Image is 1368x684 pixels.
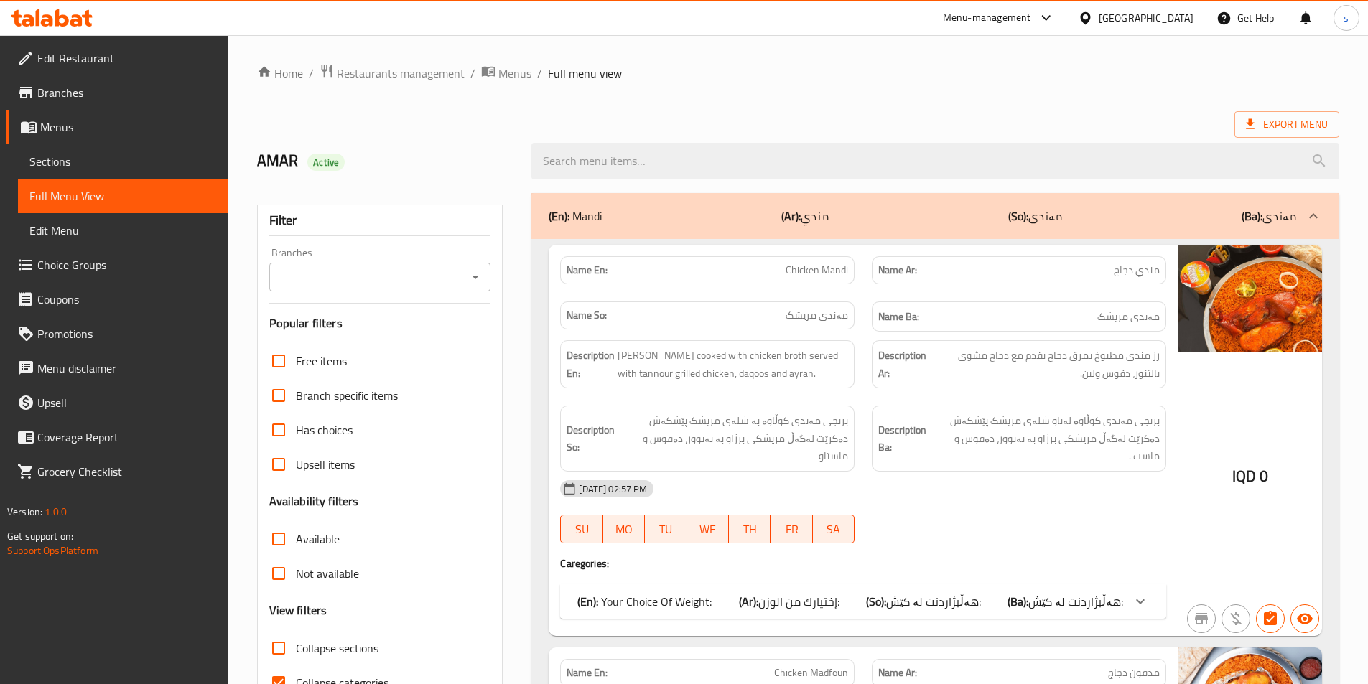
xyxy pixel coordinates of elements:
button: FR [771,515,812,543]
span: Full menu view [548,65,622,82]
span: Branches [37,84,217,101]
li: / [537,65,542,82]
button: Not branch specific item [1187,604,1216,633]
span: Menus [40,118,217,136]
span: مەندی مریشک [786,308,848,323]
button: SA [813,515,855,543]
span: إختيارك من الوزن: [758,591,839,612]
strong: Description Ba: [878,421,926,456]
span: Coupons [37,291,217,308]
span: Promotions [37,325,217,342]
button: SU [560,515,602,543]
a: Full Menu View [18,179,228,213]
a: Edit Restaurant [6,41,228,75]
button: WE [687,515,729,543]
strong: Name En: [567,263,608,278]
div: (En): Mandi(Ar):مندي(So):مەندی(Ba):مەندی [531,193,1339,239]
h2: AMAR [257,150,515,172]
strong: Name Ar: [878,665,917,680]
strong: Name So: [567,308,607,323]
div: [GEOGRAPHIC_DATA] [1099,10,1193,26]
span: برنجی مەندی کوڵاوە لەناو شلەی مریشک پێشکەش دەکرێت لەگەڵ مریشکی برژاو بە تەنوور، دەقوس و ماست . [929,412,1160,465]
b: (So): [1008,205,1028,227]
div: Menu-management [943,9,1031,27]
button: TH [729,515,771,543]
a: Choice Groups [6,248,228,282]
span: برنجی مەندی کوڵاوە بە شلەی مریشک پێشکەش دەکرێت لەگەڵ مریشکی برژاو بە تەنوور، دەقوس و ماستاو [618,412,848,465]
button: Available [1290,604,1319,633]
strong: Description So: [567,421,615,456]
div: Filter [269,205,491,236]
span: SU [567,519,597,540]
span: Upsell [37,394,217,411]
p: Mandi [549,207,602,225]
span: مندي دجاج [1114,263,1160,278]
span: رز مندي مطبوخ بمرق دجاج يقدم مع دجاج مشوي بالتنور، دقوس ولبن. [931,347,1159,382]
h3: Availability filters [269,493,359,510]
span: [PERSON_NAME] cooked with chicken broth served with tannour grilled chicken, daqoos and ayran. [618,347,848,382]
a: Promotions [6,317,228,351]
b: (Ar): [739,591,758,612]
span: s [1344,10,1349,26]
span: Choice Groups [37,256,217,273]
a: Branches [6,75,228,110]
span: Branch specific items [296,387,398,404]
button: Open [465,267,485,287]
nav: breadcrumb [257,64,1339,83]
strong: Description Ar: [878,347,928,382]
b: (Ba): [1242,205,1262,227]
p: مەندی [1008,207,1062,225]
b: (Ba): [1008,591,1028,612]
span: Grocery Checklist [37,463,217,480]
p: مندي [781,207,829,225]
span: FR [776,519,806,540]
span: Coverage Report [37,428,217,446]
span: [DATE] 02:57 PM [573,482,653,496]
span: مدفون دجاج [1108,665,1160,680]
span: Upsell items [296,456,355,473]
span: Free items [296,352,347,370]
span: Menu disclaimer [37,360,217,377]
div: Active [307,154,345,171]
span: هەڵبژاردنت لە کێش: [1028,591,1123,612]
a: Grocery Checklist [6,454,228,489]
a: Edit Menu [18,213,228,248]
button: Purchased item [1222,604,1250,633]
span: Not available [296,565,359,582]
span: Collapse sections [296,640,378,657]
strong: Description En: [567,347,615,382]
strong: Name Ba: [878,308,919,326]
img: %D9%85%D9%86%D8%AF%D9%8A_%D8%AF%D8%AC%D8%A7%D8%AC638900027046204805.jpg [1178,245,1322,352]
b: (En): [577,591,598,612]
h4: Caregories: [560,556,1166,571]
span: Export Menu [1234,111,1339,138]
span: 1.0.0 [45,502,67,521]
span: WE [693,519,723,540]
b: (So): [866,591,886,612]
a: Support.OpsPlatform [7,541,98,560]
button: TU [645,515,687,543]
span: Chicken Madfoun [774,665,848,680]
span: هەڵبژاردنت لە کێش: [886,591,981,612]
span: Restaurants management [337,65,465,82]
a: Menu disclaimer [6,351,228,385]
h3: Popular filters [269,315,491,332]
button: Has choices [1256,604,1285,633]
h3: View filters [269,602,327,619]
p: مەندی [1242,207,1296,225]
span: Available [296,530,340,548]
li: / [309,65,314,82]
span: Active [307,156,345,169]
span: Chicken Mandi [786,263,848,278]
a: Menus [481,64,531,83]
li: / [470,65,475,82]
a: Coverage Report [6,420,228,454]
span: Edit Menu [29,222,217,239]
a: Menus [6,110,228,144]
span: Has choices [296,421,353,439]
a: Coupons [6,282,228,317]
input: search [531,143,1339,179]
span: 0 [1260,462,1268,490]
a: Home [257,65,303,82]
strong: Name En: [567,665,608,680]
